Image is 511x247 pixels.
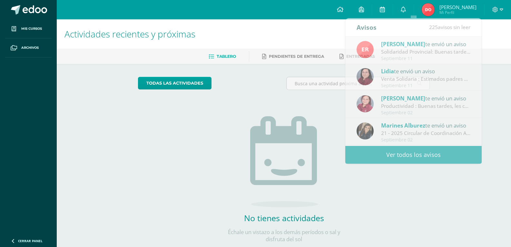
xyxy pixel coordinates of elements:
a: Pendientes de entrega [262,51,324,62]
div: te envió un aviso [381,67,471,75]
span: Marines Alburez [381,122,425,129]
div: Avisos [357,18,377,36]
input: Busca una actividad próxima aquí... [287,77,429,90]
img: ed9d0f9ada1ed51f1affca204018d046.png [357,41,374,58]
span: [PERSON_NAME] [381,95,425,102]
div: Septiembre 02 [381,137,471,143]
div: te envió un aviso [381,121,471,129]
span: avisos sin leer [429,24,470,31]
span: Cerrar panel [18,239,43,243]
span: [PERSON_NAME] [381,40,425,48]
span: Archivos [21,45,39,50]
div: Solidaridad Provincial: Buenas tardes, estimadas familias Maristas: Reciban un afectuoso saludo, ... [381,48,471,56]
a: Archivos [5,38,52,57]
a: Mis cursos [5,19,52,38]
div: Septiembre 02 [381,110,471,116]
img: 7cce4c969aff7fe42727c27b7f0f2080.png [357,68,374,85]
span: Mi Perfil [439,10,477,15]
a: todas las Actividades [138,77,211,89]
img: 8b733663ee5fdb820dc6fcb481cb3061.png [422,3,435,16]
img: 258f2c28770a8c8efa47561a5b85f558.png [357,95,374,112]
a: Tablero [209,51,236,62]
div: Septiembre 11 [381,83,471,88]
span: Mis cursos [21,26,42,31]
h2: No tienes actividades [220,212,349,223]
div: te envió un aviso [381,94,471,102]
img: no_activities.png [250,116,318,207]
span: 225 [429,24,438,31]
a: Entregadas [339,51,375,62]
div: Septiembre 11 [381,56,471,61]
a: Ver todos los avisos [345,146,482,164]
div: 21 - 2025 Circular de Coordinación Académica : Buenos días estimadas familias de Segundo Ciclo, e... [381,129,471,137]
span: [PERSON_NAME] [439,4,477,10]
p: Échale un vistazo a los demás períodos o sal y disfruta del sol [220,229,349,243]
div: Venta Solidaria : Estimados padres de familia: con mucho entusiasmo nos dirigimos a ustedes para ... [381,75,471,83]
span: Lidia [381,67,394,75]
div: te envió un aviso [381,40,471,48]
span: Pendientes de entrega [269,54,324,59]
span: Actividades recientes y próximas [64,28,195,40]
span: Tablero [217,54,236,59]
img: 6f99ca85ee158e1ea464f4dd0b53ae36.png [357,122,374,139]
div: Productividad : Buenas tardes, les comparto el abecedario de lengua de señas de Guatemala para qu... [381,102,471,110]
